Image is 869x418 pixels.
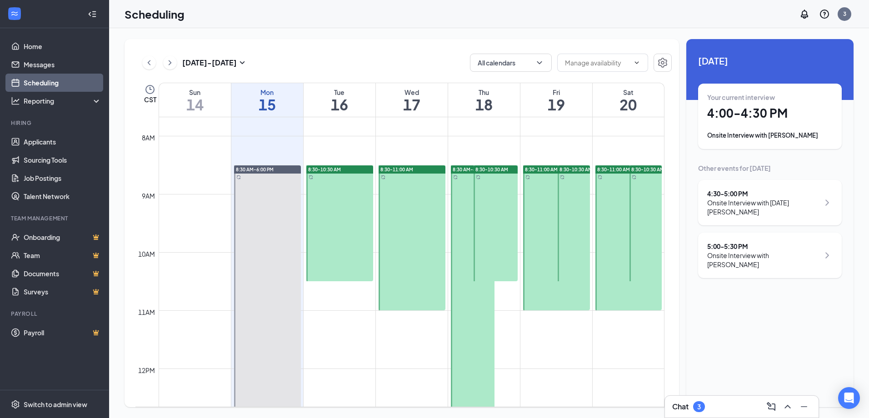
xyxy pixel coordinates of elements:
div: Reporting [24,96,102,105]
svg: Sync [632,175,636,179]
svg: Sync [309,175,313,179]
a: SurveysCrown [24,283,101,301]
svg: ChevronRight [822,197,833,208]
svg: Sync [476,175,480,179]
h1: 19 [520,97,592,112]
button: ComposeMessage [764,399,779,414]
div: 11am [136,307,157,317]
svg: ChevronUp [782,401,793,412]
h1: 4:00 - 4:30 PM [707,105,833,121]
span: 8:30-10:30 AM [559,166,592,173]
svg: SmallChevronDown [237,57,248,68]
a: PayrollCrown [24,323,101,342]
div: Wed [376,88,448,97]
div: Onsite Interview with [DATE][PERSON_NAME] [707,198,819,216]
svg: QuestionInfo [819,9,830,20]
a: Talent Network [24,187,101,205]
div: 3 [843,10,846,18]
div: Tue [304,88,375,97]
div: 4:30 - 5:00 PM [707,189,819,198]
svg: Sync [598,175,602,179]
h3: [DATE] - [DATE] [182,58,237,68]
svg: Settings [657,57,668,68]
svg: Analysis [11,96,20,105]
svg: Collapse [88,10,97,19]
div: Fri [520,88,592,97]
div: Open Intercom Messenger [838,387,860,409]
h1: Scheduling [125,6,185,22]
svg: Sync [236,175,241,179]
span: 8:30-10:30 AM [631,166,664,173]
div: 12pm [136,365,157,375]
span: 8:30-10:30 AM [308,166,341,173]
a: DocumentsCrown [24,264,101,283]
svg: ChevronRight [822,250,833,261]
div: Switch to admin view [24,400,87,409]
h1: 15 [231,97,303,112]
svg: Sync [525,175,530,179]
a: September 20, 2025 [593,83,664,117]
div: Sat [593,88,664,97]
h1: 20 [593,97,664,112]
input: Manage availability [565,58,629,68]
a: Home [24,37,101,55]
div: 10am [136,249,157,259]
svg: ComposeMessage [766,401,777,412]
span: [DATE] [698,54,842,68]
div: Hiring [11,119,100,127]
div: Mon [231,88,303,97]
a: Sourcing Tools [24,151,101,169]
div: Other events for [DATE] [698,164,842,173]
a: Job Postings [24,169,101,187]
button: ChevronLeft [142,56,156,70]
h1: 18 [448,97,520,112]
svg: ChevronDown [633,59,640,66]
svg: ChevronRight [165,57,175,68]
div: Thu [448,88,520,97]
a: TeamCrown [24,246,101,264]
span: 8:30-11:00 AM [597,166,630,173]
div: 5:00 - 5:30 PM [707,242,819,251]
a: OnboardingCrown [24,228,101,246]
span: 8:30 AM-6:00 PM [236,166,274,173]
button: ChevronRight [163,56,177,70]
button: ChevronUp [780,399,795,414]
svg: Notifications [799,9,810,20]
span: 8:30-11:00 AM [380,166,413,173]
div: Onsite Interview with [PERSON_NAME] [707,131,833,140]
a: September 14, 2025 [159,83,231,117]
svg: Settings [11,400,20,409]
div: 8am [140,133,157,143]
svg: WorkstreamLogo [10,9,19,18]
a: September 18, 2025 [448,83,520,117]
a: September 15, 2025 [231,83,303,117]
div: Team Management [11,214,100,222]
svg: Sync [453,175,458,179]
svg: Clock [145,84,155,95]
h1: 17 [376,97,448,112]
div: 9am [140,191,157,201]
span: CST [144,95,156,104]
a: September 17, 2025 [376,83,448,117]
div: Sun [159,88,231,97]
div: 3 [697,403,701,411]
a: Scheduling [24,74,101,92]
svg: ChevronDown [535,58,544,67]
div: Your current interview [707,93,833,102]
a: Messages [24,55,101,74]
div: Payroll [11,310,100,318]
svg: Sync [560,175,564,179]
a: September 16, 2025 [304,83,375,117]
svg: Sync [381,175,385,179]
button: All calendarsChevronDown [470,54,552,72]
a: Applicants [24,133,101,151]
span: 8:30 AM-6:00 PM [453,166,490,173]
h1: 14 [159,97,231,112]
a: September 19, 2025 [520,83,592,117]
h1: 16 [304,97,375,112]
svg: Minimize [799,401,809,412]
svg: ChevronLeft [145,57,154,68]
div: Onsite Interview with [PERSON_NAME] [707,251,819,269]
button: Settings [654,54,672,72]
